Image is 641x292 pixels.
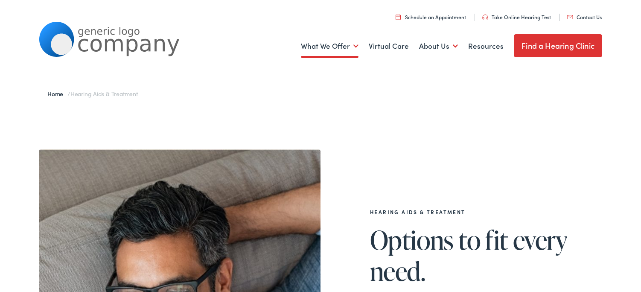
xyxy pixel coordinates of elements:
a: About Us [419,30,458,62]
img: utility icon [482,15,488,20]
span: fit [485,226,508,254]
a: Home [47,89,67,98]
a: Schedule an Appointment [396,13,466,21]
a: Contact Us [567,13,602,21]
span: Options [370,226,454,254]
a: What We Offer [301,30,358,62]
span: / [47,89,138,98]
h2: Hearing Aids & Treatment [370,209,575,215]
a: Find a Hearing Clinic [514,34,602,57]
a: Resources [468,30,504,62]
span: need. [370,257,425,285]
img: utility icon [567,15,573,19]
img: utility icon [396,14,401,20]
span: Hearing Aids & Treatment [70,89,138,98]
span: every [513,226,567,254]
a: Virtual Care [369,30,409,62]
a: Take Online Hearing Test [482,13,551,21]
span: to [458,226,481,254]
